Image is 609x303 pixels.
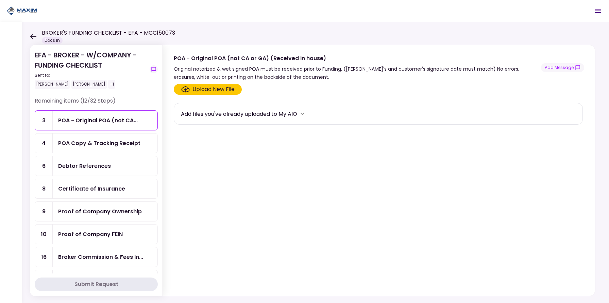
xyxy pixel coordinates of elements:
a: 8Certificate of Insurance [35,179,158,199]
div: POA Copy & Tracking Receipt [58,139,140,147]
div: [PERSON_NAME] [71,80,107,89]
div: 20 [35,270,53,289]
a: 16Broker Commission & Fees Invoice [35,247,158,267]
div: Sent to: [35,72,147,78]
div: +1 [108,80,115,89]
img: Partner icon [7,6,37,16]
div: 8 [35,179,53,198]
div: 3 [35,111,53,130]
div: [PERSON_NAME] [35,80,70,89]
span: Click here to upload the required document [174,84,242,95]
div: 16 [35,247,53,267]
div: 6 [35,156,53,176]
a: 4POA Copy & Tracking Receipt [35,133,158,153]
button: Open menu [590,3,606,19]
h1: BROKER'S FUNDING CHECKLIST - EFA - MCC150073 [42,29,175,37]
button: more [297,109,307,119]
div: Proof of Company FEIN [58,230,123,238]
div: 10 [35,225,53,244]
div: Docs In [42,37,63,44]
a: 3POA - Original POA (not CA or GA) (Received in house) [35,110,158,130]
div: Broker Commission & Fees Invoice [58,253,143,261]
div: Proof of Company Ownership [58,207,142,216]
div: POA - Original POA (not CA or GA) (Received in house)Original notarized & wet signed POA must be ... [163,45,595,296]
button: show-messages [541,63,584,72]
div: 9 [35,202,53,221]
div: Debtor References [58,162,111,170]
div: Original notarized & wet signed POA must be received prior to Funding. ([PERSON_NAME]'s and custo... [174,65,541,81]
div: Submit Request [74,280,118,288]
div: Certificate of Insurance [58,184,125,193]
div: EFA - BROKER - W/COMPANY - FUNDING CHECKLIST [35,50,147,89]
button: Submit Request [35,278,158,291]
a: 10Proof of Company FEIN [35,224,158,244]
a: 6Debtor References [35,156,158,176]
div: POA - Original POA (not CA or GA) (Received in house) [58,116,138,125]
button: show-messages [150,65,158,73]
div: Remaining items (12/32 Steps) [35,97,158,110]
div: POA - Original POA (not CA or GA) (Received in house) [174,54,541,63]
a: 20Dealer GPS Installation Invoice [35,270,158,290]
a: 9Proof of Company Ownership [35,201,158,221]
div: Upload New File [192,85,235,93]
div: 4 [35,133,53,153]
div: Add files you've already uploaded to My AIO [181,110,297,118]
